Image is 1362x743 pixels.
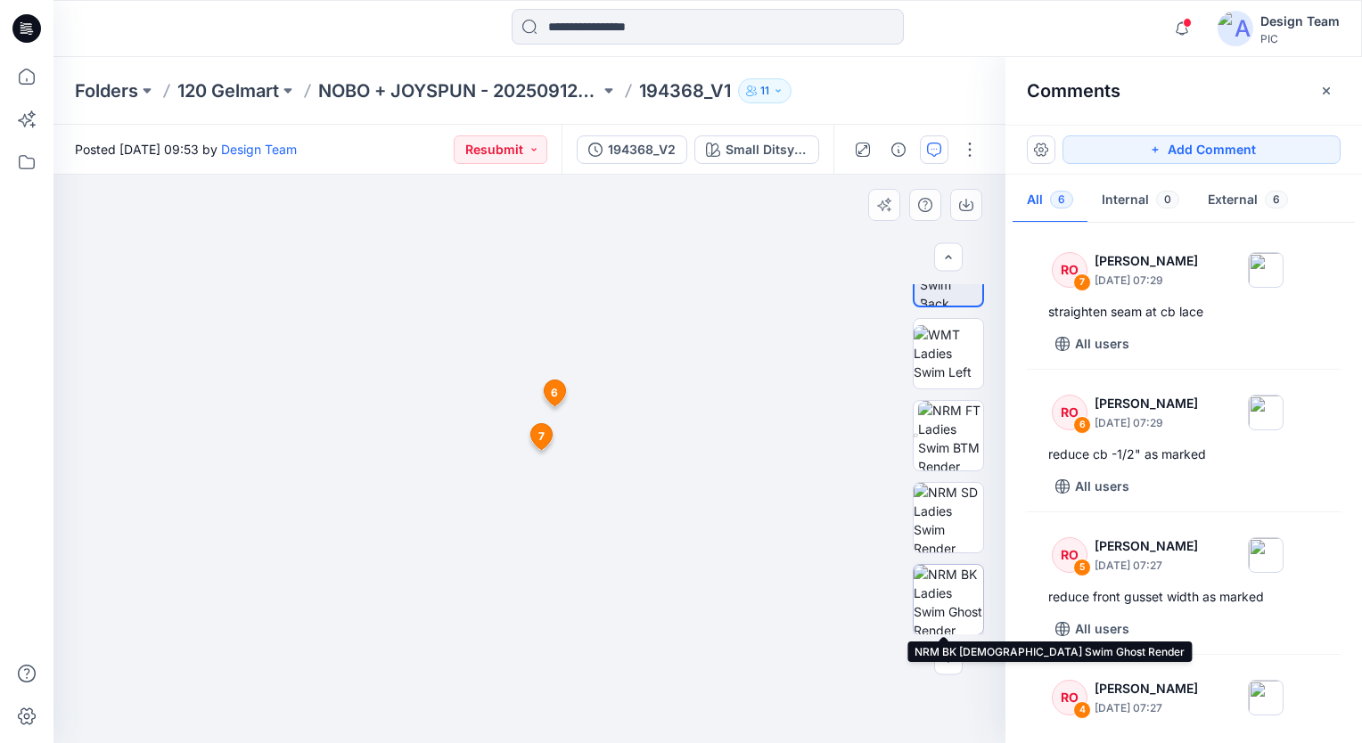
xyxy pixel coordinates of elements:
button: All users [1048,472,1136,501]
div: RO [1052,537,1087,573]
div: RO [1052,252,1087,288]
img: NRM FT Ladies Swim BTM Render [918,401,983,470]
span: 0 [1156,191,1179,208]
div: PIC [1260,32,1340,45]
button: 194368_V2 [577,135,687,164]
div: 5 [1073,559,1091,576]
p: [DATE] 07:27 [1095,699,1198,717]
div: 194368_V2 [608,140,676,159]
div: 4 [1073,701,1091,719]
p: [PERSON_NAME] [1095,250,1198,272]
img: NRM BK Ladies Swim Ghost Render [914,565,983,634]
div: Design Team [1260,11,1340,32]
p: [PERSON_NAME] [1095,678,1198,699]
a: Folders [75,78,138,103]
p: All users [1075,618,1129,640]
img: NRM SD Ladies Swim Render [914,483,983,552]
div: reduce cb -1/2" as marked [1048,444,1319,465]
button: All [1013,178,1087,224]
button: External [1194,178,1302,224]
img: avatar [1218,11,1253,46]
span: 6 [1265,191,1288,208]
h2: Comments [1027,80,1120,102]
div: reduce front gusset width as marked [1048,586,1319,608]
button: Small Ditsy [PERSON_NAME] _Plum Candy [694,135,819,164]
p: [DATE] 07:29 [1095,272,1198,290]
a: Design Team [221,142,297,157]
button: Details [884,135,913,164]
p: All users [1075,476,1129,497]
span: 6 [1050,191,1073,208]
div: 7 [1073,274,1091,291]
button: Add Comment [1063,135,1341,164]
div: Small Ditsy [PERSON_NAME] _Plum Candy [726,140,808,159]
p: 194368_V1 [639,78,731,103]
p: [DATE] 07:27 [1095,557,1198,575]
p: 11 [760,81,769,101]
p: [PERSON_NAME] [1095,535,1198,557]
button: 11 [738,78,792,103]
button: All users [1048,615,1136,643]
a: NOBO + JOYSPUN - 20250912_120_GC [318,78,600,103]
p: [PERSON_NAME] [1095,393,1198,414]
div: 6 [1073,416,1091,434]
button: All users [1048,330,1136,358]
span: Posted [DATE] 09:53 by [75,140,297,159]
div: straighten seam at cb lace [1048,301,1319,323]
p: [DATE] 07:29 [1095,414,1198,432]
div: RO [1052,680,1087,715]
p: All users [1075,333,1129,355]
a: 120 Gelmart [177,78,279,103]
div: RO [1052,395,1087,430]
button: Internal [1087,178,1194,224]
img: WMT Ladies Swim Left [914,325,983,381]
